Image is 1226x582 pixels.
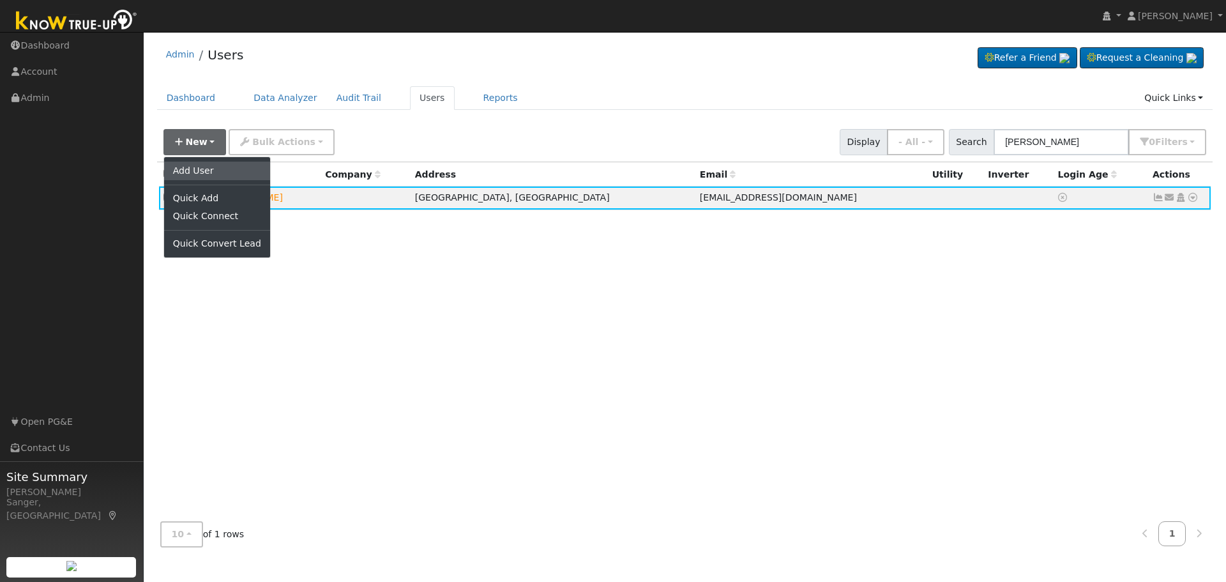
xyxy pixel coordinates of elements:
[1153,168,1206,181] div: Actions
[185,137,207,147] span: New
[1138,11,1213,21] span: [PERSON_NAME]
[1182,137,1187,147] span: s
[208,47,243,63] a: Users
[1153,192,1164,203] a: Not connected
[949,129,994,155] span: Search
[160,521,245,548] span: of 1 rows
[172,529,185,539] span: 10
[160,521,203,548] button: 10
[10,7,144,36] img: Know True-Up
[1059,53,1070,63] img: retrieve
[1128,129,1206,155] button: 0Filters
[932,168,979,181] div: Utility
[410,86,455,110] a: Users
[1135,86,1213,110] a: Quick Links
[327,86,391,110] a: Audit Trail
[66,561,77,571] img: retrieve
[107,510,119,521] a: Map
[1186,53,1197,63] img: retrieve
[6,486,137,499] div: [PERSON_NAME]
[1058,192,1070,203] a: No login access
[887,129,944,155] button: - All -
[840,129,888,155] span: Display
[229,129,334,155] button: Bulk Actions
[1080,47,1204,69] a: Request a Cleaning
[411,187,695,210] td: [GEOGRAPHIC_DATA], [GEOGRAPHIC_DATA]
[164,235,270,253] a: Quick Convert Lead
[978,47,1077,69] a: Refer a Friend
[1058,169,1117,180] span: Days since last login
[252,137,315,147] span: Bulk Actions
[700,169,736,180] span: Email
[1158,521,1186,546] a: 1
[1155,137,1188,147] span: Filter
[157,86,225,110] a: Dashboard
[988,168,1048,181] div: Inverter
[6,468,137,486] span: Site Summary
[474,86,527,110] a: Reports
[1164,191,1176,204] a: giljansky@gmail.com
[244,86,327,110] a: Data Analyzer
[163,129,227,155] button: New
[1175,192,1186,203] a: Login As
[1187,191,1199,204] a: Other actions
[164,190,270,208] a: Quick Add
[415,168,691,181] div: Address
[700,192,857,203] span: [EMAIL_ADDRESS][DOMAIN_NAME]
[164,208,270,226] a: Quick Connect
[164,162,270,180] a: Add User
[166,49,195,59] a: Admin
[325,169,380,180] span: Company name
[6,496,137,523] div: Sanger, [GEOGRAPHIC_DATA]
[994,129,1129,155] input: Search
